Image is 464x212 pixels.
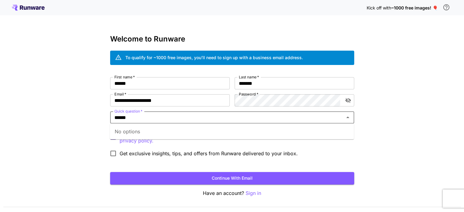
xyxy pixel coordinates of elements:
p: Have an account? [110,189,354,197]
button: Continue with email [110,172,354,185]
h3: Welcome to Runware [110,35,354,43]
div: To qualify for ~1000 free images, you’ll need to sign up with a business email address. [125,54,303,61]
label: Quick question [114,109,142,114]
button: By signing up, I acknowledge that I have read and agree to the applicable terms of use and [120,137,153,145]
span: Kick off with [367,5,391,10]
label: Email [114,92,126,97]
div: No options [110,124,354,139]
label: Last name [239,74,259,80]
p: privacy policy. [120,137,153,145]
button: In order to qualify for free credit, you need to sign up with a business email address and click ... [440,1,452,13]
span: ~1000 free images! 🎈 [391,5,438,10]
label: First name [114,74,135,80]
button: toggle password visibility [343,95,354,106]
span: Get exclusive insights, tips, and offers from Runware delivered to your inbox. [120,150,298,157]
label: Password [239,92,258,97]
button: Close [344,113,352,122]
button: Sign in [246,189,261,197]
